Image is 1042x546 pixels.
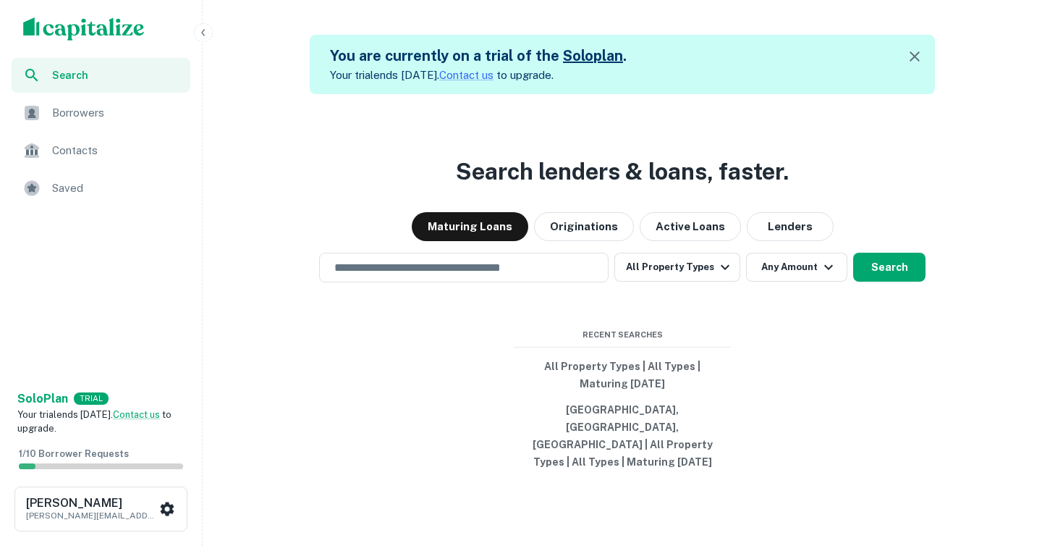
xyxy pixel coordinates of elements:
[514,353,731,397] button: All Property Types | All Types | Maturing [DATE]
[514,329,731,341] span: Recent Searches
[456,154,789,189] h3: Search lenders & loans, faster.
[514,397,731,475] button: [GEOGRAPHIC_DATA], [GEOGRAPHIC_DATA], [GEOGRAPHIC_DATA] | All Property Types | All Types | Maturi...
[52,180,182,197] span: Saved
[23,17,145,41] img: capitalize-logo.png
[12,96,190,130] a: Borrowers
[26,509,156,522] p: [PERSON_NAME][EMAIL_ADDRESS][DOMAIN_NAME]
[746,253,847,282] button: Any Amount
[52,67,182,83] span: Search
[534,212,634,241] button: Originations
[26,497,156,509] h6: [PERSON_NAME]
[412,212,528,241] button: Maturing Loans
[17,390,68,408] a: SoloPlan
[19,448,129,459] span: 1 / 10 Borrower Requests
[12,58,190,93] a: Search
[52,104,182,122] span: Borrowers
[439,69,494,81] a: Contact us
[330,67,627,84] p: Your trial ends [DATE]. to upgrade.
[52,142,182,159] span: Contacts
[747,212,834,241] button: Lenders
[113,409,160,420] a: Contact us
[640,212,741,241] button: Active Loans
[14,487,187,532] button: [PERSON_NAME][PERSON_NAME][EMAIL_ADDRESS][DOMAIN_NAME]
[74,392,109,405] div: TRIAL
[853,253,925,282] button: Search
[330,45,627,67] h5: You are currently on a trial of the .
[12,171,190,206] a: Saved
[17,409,171,434] span: Your trial ends [DATE]. to upgrade.
[12,133,190,168] a: Contacts
[614,253,740,282] button: All Property Types
[563,47,623,64] a: Soloplan
[17,392,68,406] strong: Solo Plan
